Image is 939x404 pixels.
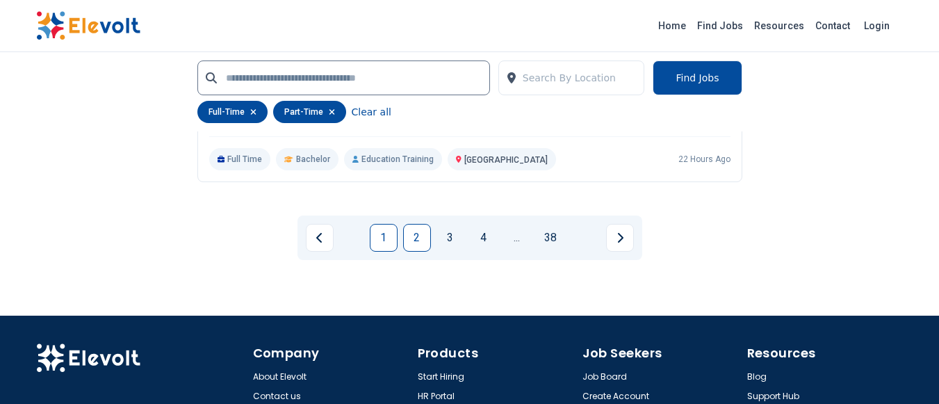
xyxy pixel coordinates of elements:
span: Bachelor [296,154,330,165]
a: Page 38 [537,224,564,252]
ul: Pagination [306,224,634,252]
a: Blog [747,371,767,382]
span: [GEOGRAPHIC_DATA] [464,155,548,165]
a: Jump forward [503,224,531,252]
a: Next page [606,224,634,252]
a: Page 3 [436,224,464,252]
h4: Job Seekers [582,344,739,363]
a: Start Hiring [418,371,464,382]
button: Find Jobs [653,60,742,95]
h4: Resources [747,344,904,363]
a: Page 4 [470,224,498,252]
a: Login [856,12,898,40]
a: Contact us [253,391,301,402]
img: Elevolt [36,11,140,40]
h4: Company [253,344,409,363]
button: Clear all [352,101,391,123]
a: Page 1 [370,224,398,252]
div: part-time [273,101,346,123]
a: Job Board [582,371,627,382]
a: Page 2 is your current page [403,224,431,252]
div: full-time [197,101,268,123]
a: Contact [810,15,856,37]
a: Home [653,15,692,37]
a: HR Portal [418,391,455,402]
p: Full Time [209,148,271,170]
a: Create Account [582,391,649,402]
a: Previous page [306,224,334,252]
a: Support Hub [747,391,799,402]
h4: Products [418,344,574,363]
p: Education Training [344,148,442,170]
a: About Elevolt [253,371,307,382]
p: 22 hours ago [678,154,730,165]
a: Resources [749,15,810,37]
iframe: Chat Widget [869,337,939,404]
a: Find Jobs [692,15,749,37]
img: Elevolt [36,344,140,373]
